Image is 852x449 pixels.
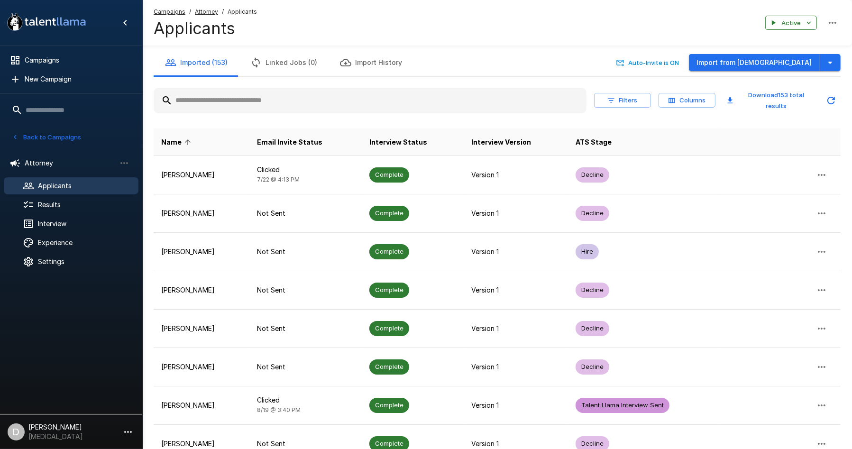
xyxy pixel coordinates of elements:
button: Filters [594,93,651,108]
p: [PERSON_NAME] [161,324,242,333]
span: Applicants [228,7,257,17]
span: Complete [369,362,409,371]
span: Complete [369,285,409,294]
button: Linked Jobs (0) [239,49,329,76]
span: 7/22 @ 4:13 PM [257,176,300,183]
span: Decline [576,439,609,448]
p: [PERSON_NAME] [161,170,242,180]
span: Hire [576,247,599,256]
span: Interview Status [369,137,427,148]
p: Version 1 [471,439,560,449]
span: Talent Llama Interview Sent [576,401,669,410]
p: [PERSON_NAME] [161,285,242,295]
span: Complete [369,170,409,179]
p: Clicked [257,165,354,174]
u: Campaigns [154,8,185,15]
span: Complete [369,324,409,333]
p: Version 1 [471,362,560,372]
span: / [222,7,224,17]
p: Not Sent [257,324,354,333]
span: Decline [576,285,609,294]
p: Not Sent [257,285,354,295]
button: Import History [329,49,413,76]
span: Complete [369,439,409,448]
button: Columns [659,93,715,108]
span: Decline [576,362,609,371]
span: Decline [576,209,609,218]
span: Complete [369,209,409,218]
span: Name [161,137,194,148]
p: Not Sent [257,362,354,372]
span: Email Invite Status [257,137,322,148]
p: Version 1 [471,209,560,218]
span: ATS Stage [576,137,612,148]
span: Complete [369,247,409,256]
p: [PERSON_NAME] [161,362,242,372]
p: Version 1 [471,247,560,257]
p: [PERSON_NAME] [161,439,242,449]
button: Updated Today - 11:16 AM [822,91,841,110]
span: Decline [576,170,609,179]
span: 8/19 @ 3:40 PM [257,406,301,413]
u: Attorney [195,8,218,15]
button: Download153 total results [723,88,818,113]
h4: Applicants [154,18,257,38]
button: Auto-Invite is ON [614,55,681,70]
p: Version 1 [471,324,560,333]
p: Version 1 [471,401,560,410]
p: Not Sent [257,209,354,218]
span: / [189,7,191,17]
p: Not Sent [257,247,354,257]
p: Not Sent [257,439,354,449]
button: Import from [DEMOGRAPHIC_DATA] [689,54,820,72]
p: [PERSON_NAME] [161,247,242,257]
span: Interview Version [471,137,531,148]
span: Decline [576,324,609,333]
p: Clicked [257,395,354,405]
button: Imported (153) [154,49,239,76]
p: Version 1 [471,170,560,180]
p: [PERSON_NAME] [161,401,242,410]
p: Version 1 [471,285,560,295]
button: Active [765,16,817,30]
p: [PERSON_NAME] [161,209,242,218]
span: Complete [369,401,409,410]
